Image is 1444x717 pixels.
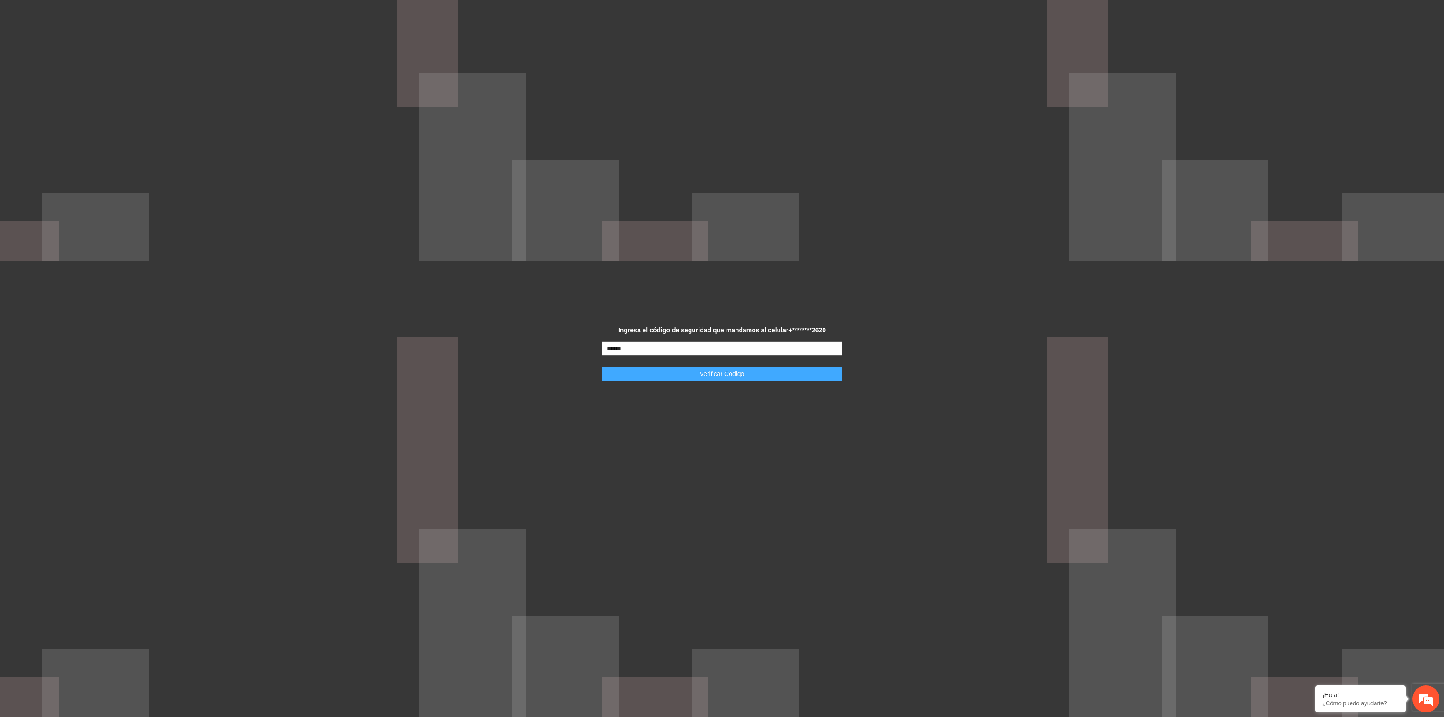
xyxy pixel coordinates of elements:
div: ¡Hola! [1322,691,1399,698]
button: Verificar Código [602,367,842,381]
strong: Ingresa el código de seguridad que mandamos al celular +********2620 [618,326,826,334]
textarea: Escriba su mensaje y pulse “Intro” [5,247,172,278]
span: Estamos en línea. [52,121,125,212]
div: Minimizar ventana de chat en vivo [148,5,170,26]
p: ¿Cómo puedo ayudarte? [1322,700,1399,707]
div: Chatee con nosotros ahora [47,46,152,58]
span: Verificar Código [700,369,745,379]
